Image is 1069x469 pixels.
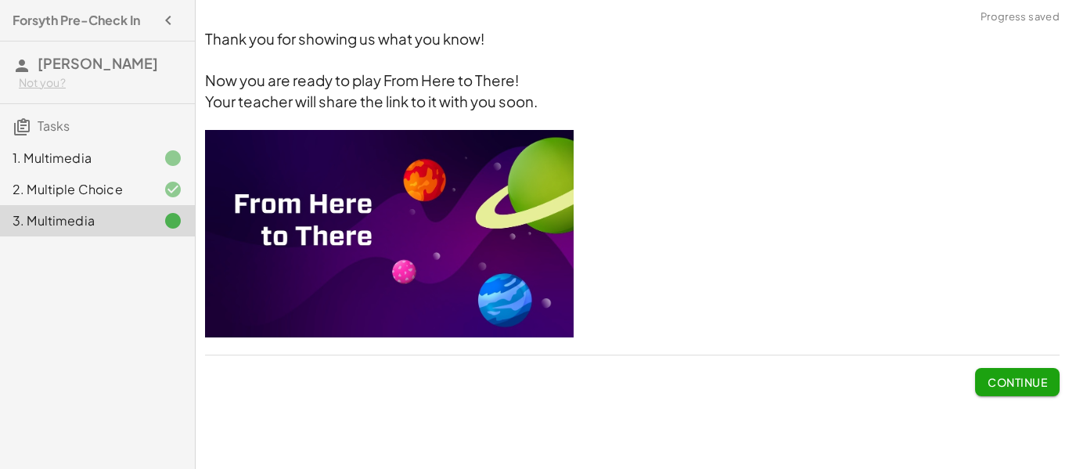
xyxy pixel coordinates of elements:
button: Continue [975,368,1060,396]
span: Progress saved [981,9,1060,25]
div: 1. Multimedia [13,149,139,168]
span: Tasks [38,117,70,134]
div: Not you? [19,75,182,91]
span: [PERSON_NAME] [38,54,158,72]
div: 3. Multimedia [13,211,139,230]
i: Task finished and correct. [164,180,182,199]
span: Thank you for showing us what you know! [205,30,484,48]
img: 0186a6281d6835875bfd5d65a1e6d29c758b852ccbe572c90b809493d3b85746.jpeg [205,130,574,337]
i: Task finished. [164,149,182,168]
h4: Forsyth Pre-Check In [13,11,140,30]
span: Now you are ready to play From Here to There! [205,71,519,89]
span: Continue [988,375,1047,389]
i: Task finished. [164,211,182,230]
div: 2. Multiple Choice [13,180,139,199]
span: Your teacher will share the link to it with you soon. [205,92,538,110]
